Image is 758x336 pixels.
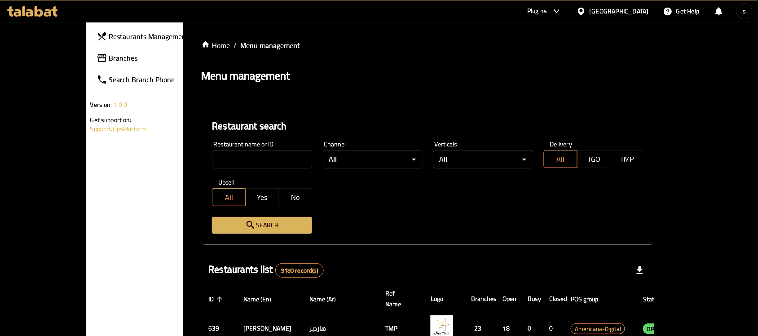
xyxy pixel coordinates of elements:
[278,188,312,206] button: No
[109,53,205,63] span: Branches
[276,266,323,275] span: 9180 record(s)
[282,191,308,204] span: No
[208,263,324,278] h2: Restaurants list
[89,47,212,69] a: Branches
[114,99,128,111] span: 1.0.0
[219,220,304,231] span: Search
[212,119,643,133] h2: Restaurant search
[643,323,665,334] div: OPEN
[581,153,607,166] span: TGO
[629,260,651,281] div: Export file
[212,188,246,206] button: All
[590,6,649,16] div: [GEOGRAPHIC_DATA]
[464,285,495,313] th: Branches
[527,6,547,17] div: Plugins
[614,153,640,166] span: TMP
[208,294,225,305] span: ID
[550,141,573,147] label: Delivery
[423,285,464,313] th: Logo
[89,26,212,47] a: Restaurants Management
[542,285,564,313] th: Closed
[309,294,348,305] span: Name (Ar)
[89,69,212,90] a: Search Branch Phone
[610,150,644,168] button: TMP
[212,150,312,168] input: Search for restaurant name or ID..
[495,285,520,313] th: Open
[643,294,672,305] span: Status
[109,31,205,42] span: Restaurants Management
[245,188,279,206] button: Yes
[249,191,275,204] span: Yes
[385,288,413,309] span: Ref. Name
[544,150,577,168] button: All
[577,150,611,168] button: TGO
[571,324,625,334] span: Americana-Digital
[90,114,132,126] span: Get support on:
[643,324,665,334] span: OPEN
[90,123,147,135] a: Support.OpsPlatform
[234,40,237,51] li: /
[240,40,300,51] span: Menu management
[201,40,230,51] a: Home
[520,285,542,313] th: Busy
[743,6,746,16] span: s
[548,153,574,166] span: All
[433,150,533,168] div: All
[216,191,242,204] span: All
[571,294,610,305] span: POS group
[275,263,324,278] div: Total records count
[212,217,312,234] button: Search
[90,99,112,111] span: Version:
[109,74,205,85] span: Search Branch Phone
[201,40,654,51] nav: breadcrumb
[323,150,423,168] div: All
[201,69,290,83] h2: Menu management
[218,179,235,186] label: Upsell
[243,294,283,305] span: Name (En)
